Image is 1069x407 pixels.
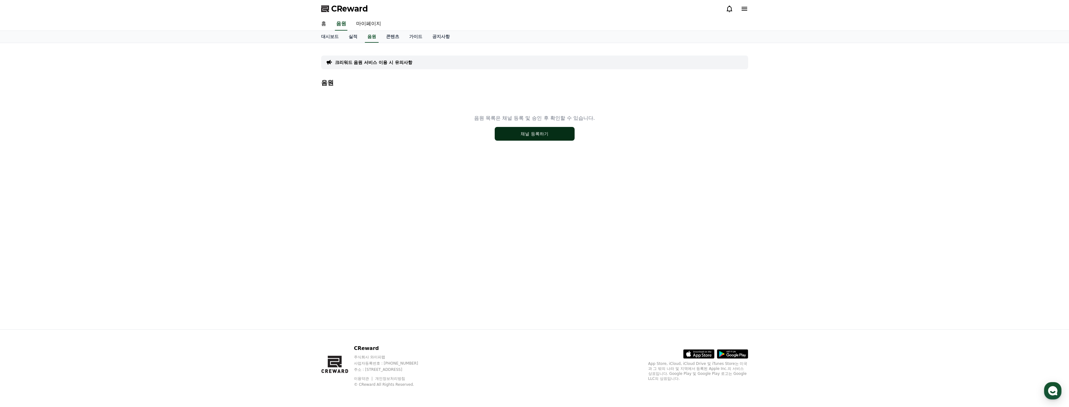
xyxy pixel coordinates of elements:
span: 홈 [20,207,23,212]
p: © CReward All Rights Reserved. [354,382,430,387]
a: 마이페이지 [351,17,386,31]
a: 이용약관 [354,376,374,381]
p: CReward [354,345,430,352]
p: 주소 : [STREET_ADDRESS] [354,367,430,372]
a: 음원 [365,31,379,43]
a: 홈 [316,17,331,31]
a: 대시보드 [316,31,344,43]
a: 개인정보처리방침 [375,376,405,381]
a: 크리워드 음원 서비스 이용 시 유의사항 [335,59,412,65]
a: 실적 [344,31,362,43]
span: 대화 [57,207,65,212]
a: 대화 [41,198,81,213]
p: 음원 목록은 채널 등록 및 승인 후 확인할 수 있습니다. [474,114,595,122]
span: CReward [331,4,368,14]
p: App Store, iCloud, iCloud Drive 및 iTunes Store는 미국과 그 밖의 나라 및 지역에서 등록된 Apple Inc.의 서비스 상표입니다. Goo... [648,361,748,381]
a: 가이드 [404,31,427,43]
a: 홈 [2,198,41,213]
p: 사업자등록번호 : [PHONE_NUMBER] [354,361,430,366]
a: CReward [321,4,368,14]
button: 채널 등록하기 [495,127,575,141]
p: 주식회사 와이피랩 [354,355,430,360]
a: 콘텐츠 [381,31,404,43]
a: 설정 [81,198,120,213]
a: 공지사항 [427,31,455,43]
span: 설정 [96,207,104,212]
h4: 음원 [321,79,748,86]
a: 음원 [335,17,347,31]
